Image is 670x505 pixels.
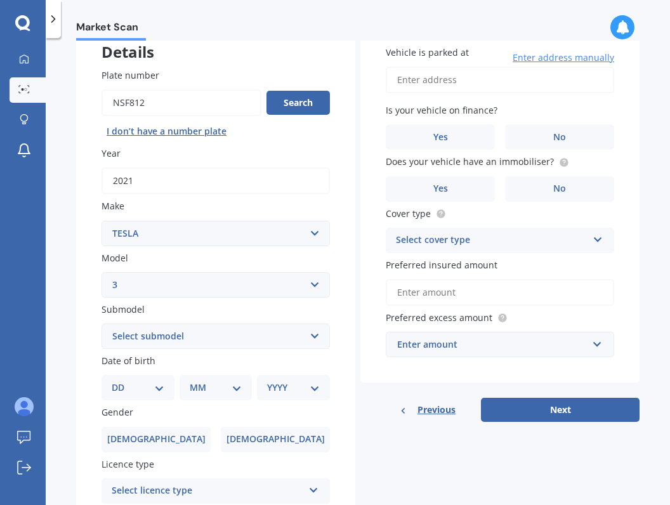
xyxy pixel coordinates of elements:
span: Year [102,147,121,159]
span: Preferred insured amount [386,259,497,271]
button: I don’t have a number plate [102,121,232,141]
input: YYYY [102,167,330,194]
span: Preferred excess amount [386,312,492,324]
span: Licence type [102,458,154,470]
span: Cover type [386,207,431,220]
button: Search [266,91,330,115]
span: Enter address manually [513,51,614,64]
span: Previous [417,400,456,419]
div: Select licence type [112,483,303,499]
span: Vehicle is parked at [386,46,469,58]
div: Select cover type [396,233,588,248]
button: Next [481,398,640,422]
span: Yes [433,132,448,143]
span: Date of birth [102,355,155,367]
input: Enter amount [386,279,614,306]
span: Yes [433,183,448,194]
span: Does your vehicle have an immobiliser? [386,156,554,168]
span: Submodel [102,303,145,315]
span: Plate number [102,69,159,81]
input: Enter address [386,67,614,93]
span: [DEMOGRAPHIC_DATA] [107,434,206,445]
div: Enter amount [397,338,588,351]
span: Model [102,252,128,264]
img: ALV-UjVwA7ZY4vs2bAOtftdnJAsXWglqbylt7eHqcl7hqSvW70Z2Tg=s96-c [15,397,34,416]
span: [DEMOGRAPHIC_DATA] [227,434,325,445]
span: Market Scan [76,21,146,38]
span: Make [102,200,124,213]
span: Is your vehicle on finance? [386,104,497,116]
span: No [553,132,566,143]
span: No [553,183,566,194]
span: Gender [102,407,133,419]
input: Enter plate number [102,89,261,116]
